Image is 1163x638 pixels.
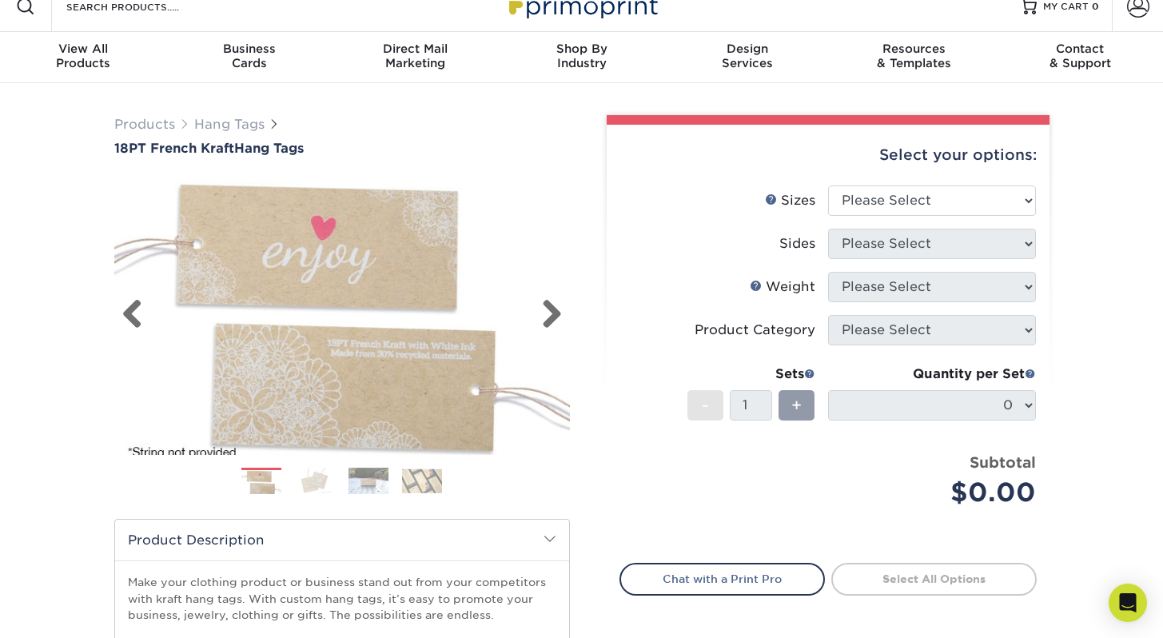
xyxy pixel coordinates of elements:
[114,141,570,156] h1: Hang Tags
[750,277,815,297] div: Weight
[970,453,1036,471] strong: Subtotal
[295,468,335,495] img: Hang Tags 02
[333,32,499,83] a: Direct MailMarketing
[779,234,815,253] div: Sides
[1092,1,1099,12] span: 0
[664,32,830,83] a: DesignServices
[166,42,333,56] span: Business
[114,117,175,132] a: Products
[166,32,333,83] a: BusinessCards
[333,42,499,70] div: Marketing
[840,473,1036,512] div: $0.00
[402,469,442,493] img: Hang Tags 04
[997,42,1163,70] div: & Support
[830,42,997,70] div: & Templates
[166,42,333,70] div: Cards
[114,141,234,156] span: 18PT French Kraft
[241,469,281,496] img: Hang Tags 01
[333,42,499,56] span: Direct Mail
[831,563,1037,595] a: Select All Options
[619,563,825,595] a: Chat with a Print Pro
[1109,584,1147,622] div: Open Intercom Messenger
[114,141,570,156] a: 18PT French KraftHang Tags
[687,365,815,384] div: Sets
[114,163,570,467] img: 18PT French Kraft 01
[499,42,665,56] span: Shop By
[997,42,1163,56] span: Contact
[791,393,802,417] span: +
[664,42,830,56] span: Design
[115,520,569,560] h2: Product Description
[765,191,815,210] div: Sizes
[695,321,815,340] div: Product Category
[828,365,1036,384] div: Quantity per Set
[702,393,709,417] span: -
[194,117,265,132] a: Hang Tags
[619,125,1037,185] div: Select your options:
[830,32,997,83] a: Resources& Templates
[349,467,388,495] img: Hang Tags 03
[997,32,1163,83] a: Contact& Support
[664,42,830,70] div: Services
[499,32,665,83] a: Shop ByIndustry
[830,42,997,56] span: Resources
[499,42,665,70] div: Industry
